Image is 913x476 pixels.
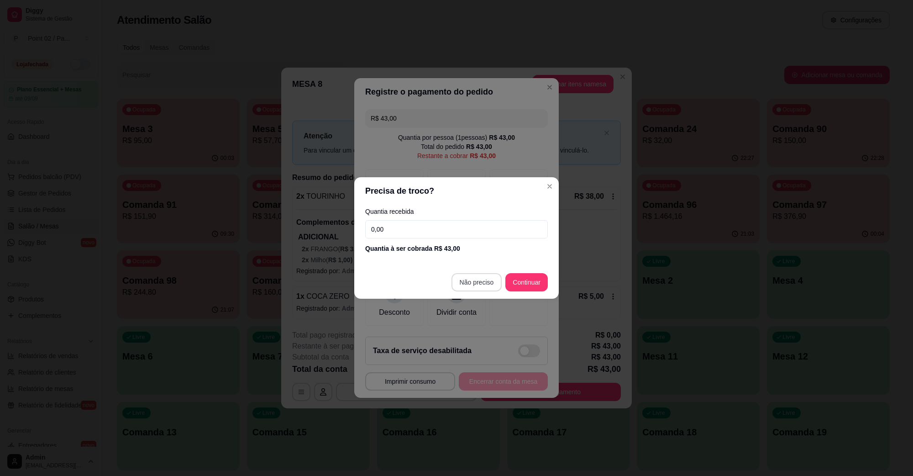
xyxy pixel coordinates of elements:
[451,273,502,291] button: Não preciso
[354,177,559,205] header: Precisa de troco?
[542,179,557,194] button: Close
[365,208,548,215] label: Quantia recebida
[505,273,548,291] button: Continuar
[365,244,548,253] div: Quantia à ser cobrada R$ 43,00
